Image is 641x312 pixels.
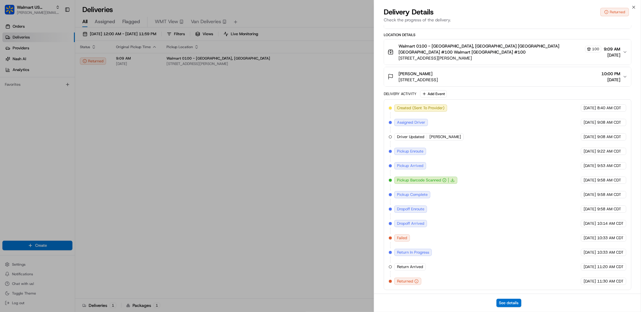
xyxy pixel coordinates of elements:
[584,250,596,255] span: [DATE]
[42,102,73,107] a: Powered byPylon
[397,178,447,183] button: Pickup Barcode Scanned
[384,67,631,86] button: [PERSON_NAME][STREET_ADDRESS]10:00 PM[DATE]
[60,102,73,107] span: Pylon
[4,85,48,96] a: 📗Knowledge Base
[20,63,76,68] div: We're available if you need us!
[597,134,621,140] span: 9:08 AM CDT
[584,279,596,284] span: [DATE]
[397,192,428,197] span: Pickup Complete
[102,59,109,66] button: Start new chat
[584,120,596,125] span: [DATE]
[597,105,621,111] span: 8:40 AM CDT
[16,39,99,45] input: Clear
[584,206,596,212] span: [DATE]
[51,88,56,93] div: 💻
[584,221,596,226] span: [DATE]
[597,178,621,183] span: 9:58 AM CDT
[584,105,596,111] span: [DATE]
[397,250,429,255] span: Return In Progress
[597,221,624,226] span: 10:14 AM CDT
[397,206,424,212] span: Dropoff Enroute
[398,43,584,55] span: Walmart 0100 - [GEOGRAPHIC_DATA], [GEOGRAPHIC_DATA] [GEOGRAPHIC_DATA] [GEOGRAPHIC_DATA] #100 Walm...
[601,77,620,83] span: [DATE]
[397,149,423,154] span: Pickup Enroute
[398,71,432,77] span: [PERSON_NAME]
[604,52,620,58] span: [DATE]
[601,71,620,77] span: 10:00 PM
[584,134,596,140] span: [DATE]
[398,55,601,61] span: [STREET_ADDRESS][PERSON_NAME]
[420,90,447,97] button: Add Event
[600,8,629,16] button: Returned
[397,105,444,111] span: Created (Sent To Provider)
[397,221,424,226] span: Dropoff Arrived
[6,57,17,68] img: 1736555255976-a54dd68f-1ca7-489b-9aae-adbdc363a1c4
[496,299,521,307] button: See details
[384,91,417,96] div: Delivery Activity
[584,264,596,270] span: [DATE]
[597,250,624,255] span: 10:33 AM CDT
[597,264,624,270] span: 11:20 AM CDT
[384,17,631,23] p: Check the progress of the delivery.
[584,235,596,241] span: [DATE]
[397,134,424,140] span: Driver Updated
[397,120,425,125] span: Assigned Driver
[397,279,413,284] span: Returned
[597,120,621,125] span: 9:08 AM CDT
[592,47,599,51] span: 100
[398,77,438,83] span: [STREET_ADDRESS]
[597,235,624,241] span: 10:33 AM CDT
[597,192,621,197] span: 9:58 AM CDT
[397,235,407,241] span: Failed
[6,88,11,93] div: 📗
[397,163,423,168] span: Pickup Arrived
[584,149,596,154] span: [DATE]
[584,192,596,197] span: [DATE]
[584,178,596,183] span: [DATE]
[6,6,18,18] img: Nash
[429,134,461,140] span: [PERSON_NAME]
[397,264,423,270] span: Return Arrived
[597,279,624,284] span: 11:30 AM CDT
[6,24,109,34] p: Welcome 👋
[597,206,621,212] span: 9:58 AM CDT
[20,57,99,63] div: Start new chat
[384,7,434,17] span: Delivery Details
[57,87,96,93] span: API Documentation
[597,149,621,154] span: 9:22 AM CDT
[48,85,99,96] a: 💻API Documentation
[604,46,620,52] span: 9:09 AM
[397,178,441,183] span: Pickup Barcode Scanned
[597,163,621,168] span: 9:53 AM CDT
[584,163,596,168] span: [DATE]
[12,87,46,93] span: Knowledge Base
[384,39,631,65] button: Walmart 0100 - [GEOGRAPHIC_DATA], [GEOGRAPHIC_DATA] [GEOGRAPHIC_DATA] [GEOGRAPHIC_DATA] #100 Walm...
[384,32,631,37] div: Location Details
